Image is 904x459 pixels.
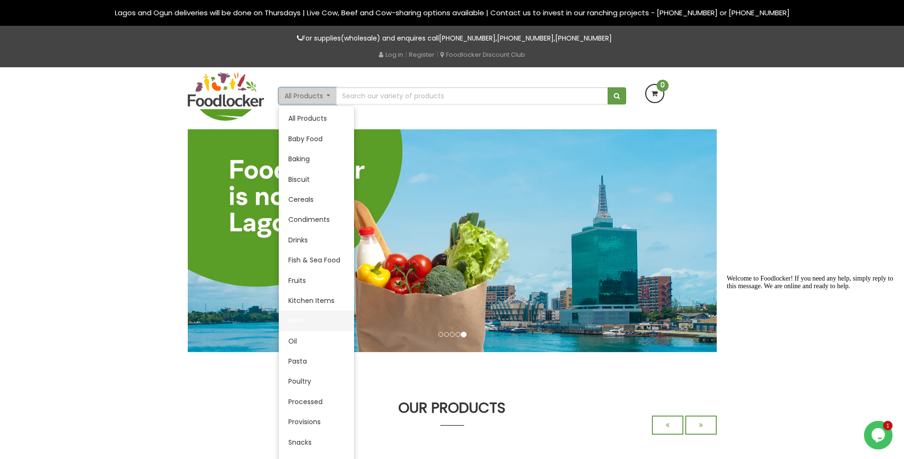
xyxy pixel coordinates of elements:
iframe: chat widget [864,421,894,449]
span: 0 [657,80,669,92]
a: Meat [279,311,354,331]
a: Cereals [279,189,354,209]
img: Foodlocker in Lagos [188,129,717,352]
a: Register [409,50,435,59]
input: Search our variety of products [336,87,608,104]
span: | [405,50,407,59]
a: Snacks [279,432,354,452]
a: Oil [279,331,354,351]
span: Welcome to Foodlocker! If you need any help, simply reply to this message. We are online and read... [4,4,170,19]
a: Fish & Sea Food [279,250,354,270]
a: Foodlocker Discount Club [440,50,525,59]
span: | [437,50,438,59]
a: [PHONE_NUMBER] [439,33,496,43]
a: Poultry [279,371,354,391]
button: All Products [278,87,337,104]
img: FoodLocker [188,72,264,121]
a: [PHONE_NUMBER] [555,33,612,43]
iframe: chat widget [723,271,894,416]
p: For supplies(wholesale) and enquires call , , [188,33,717,44]
a: Condiments [279,209,354,229]
span: Lagos and Ogun deliveries will be done on Thursdays | Live Cow, Beef and Cow-sharing options avai... [115,8,790,18]
a: All Products [279,108,354,128]
a: Provisions [279,412,354,432]
a: [PHONE_NUMBER] [497,33,554,43]
a: Baking [279,149,354,169]
a: Drinks [279,230,354,250]
a: Log in [379,50,403,59]
a: Kitchen Items [279,291,354,311]
div: Welcome to Foodlocker! If you need any help, simply reply to this message. We are online and read... [4,4,175,19]
a: Pasta [279,351,354,371]
a: Processed [279,392,354,412]
a: Biscuit [279,169,354,189]
a: Fruits [279,271,354,291]
a: Baby Food [279,129,354,149]
h3: OUR PRODUCTS [188,400,717,416]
